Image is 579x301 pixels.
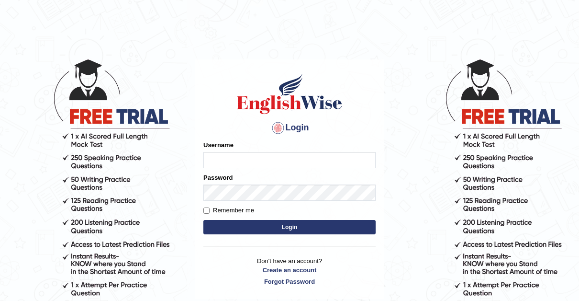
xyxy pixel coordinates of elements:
[203,220,376,234] button: Login
[203,206,254,215] label: Remember me
[203,277,376,286] a: Forgot Password
[203,208,210,214] input: Remember me
[203,173,233,182] label: Password
[235,72,344,116] img: Logo of English Wise sign in for intelligent practice with AI
[203,266,376,275] a: Create an account
[203,120,376,136] h4: Login
[203,140,234,150] label: Username
[203,256,376,286] p: Don't have an account?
